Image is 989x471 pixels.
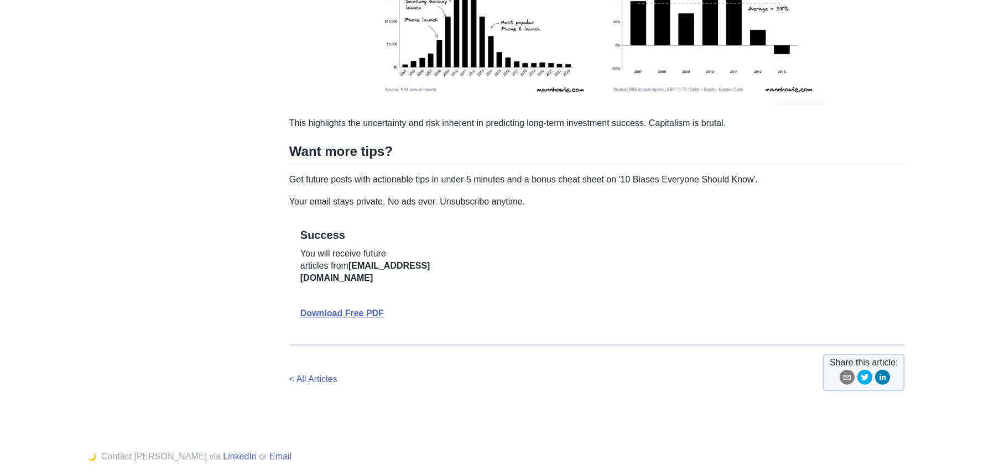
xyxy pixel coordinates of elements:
[101,452,221,461] span: Contact [PERSON_NAME] via
[289,195,905,208] p: Your email stays private. No ads ever. Unsubscribe anytime.
[875,369,891,389] button: linkedin
[300,261,430,282] strong: [EMAIL_ADDRESS][DOMAIN_NAME]
[289,374,337,384] a: < All Articles
[300,248,499,284] p: You will receive future articles from
[84,452,100,462] button: 🌙
[300,228,499,242] h4: Success
[289,173,905,186] p: Get future posts with actionable tips in under 5 minutes and a bonus cheat sheet on '10 Biases Ev...
[857,369,873,389] button: twitter
[259,452,267,461] span: or
[289,143,905,164] h2: Want more tips?
[830,356,898,369] span: Share this article:
[840,369,855,389] button: email
[269,452,292,461] a: Email
[223,452,257,461] a: LinkedIn
[300,308,384,318] a: Download Free PDF
[289,117,905,130] p: This highlights the uncertainty and risk inherent in predicting long-term investment success. Cap...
